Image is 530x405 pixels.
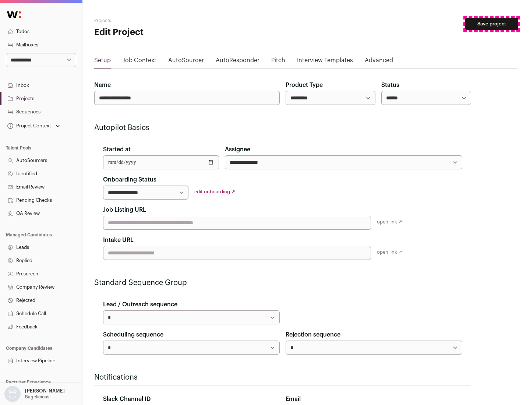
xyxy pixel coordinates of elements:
[4,386,21,402] img: nopic.png
[103,175,156,184] label: Onboarding Status
[381,81,399,89] label: Status
[25,388,65,394] p: [PERSON_NAME]
[286,330,340,339] label: Rejection sequence
[103,330,163,339] label: Scheduling sequence
[6,121,61,131] button: Open dropdown
[216,56,259,68] a: AutoResponder
[103,145,131,154] label: Started at
[94,56,111,68] a: Setup
[297,56,353,68] a: Interview Templates
[94,123,471,133] h2: Autopilot Basics
[25,394,49,400] p: Bagelicious
[94,278,471,288] h2: Standard Sequence Group
[94,372,471,383] h2: Notifications
[103,205,146,214] label: Job Listing URL
[94,81,111,89] label: Name
[168,56,204,68] a: AutoSourcer
[286,81,323,89] label: Product Type
[103,300,177,309] label: Lead / Outreach sequence
[94,18,236,24] h2: Projects
[3,7,25,22] img: Wellfound
[225,145,250,154] label: Assignee
[465,18,518,30] button: Save project
[194,189,235,194] a: edit onboarding ↗
[6,123,51,129] div: Project Context
[103,395,151,404] label: Slack Channel ID
[365,56,393,68] a: Advanced
[3,386,66,402] button: Open dropdown
[271,56,285,68] a: Pitch
[286,395,462,404] div: Email
[94,27,236,38] h1: Edit Project
[123,56,156,68] a: Job Context
[103,236,134,244] label: Intake URL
